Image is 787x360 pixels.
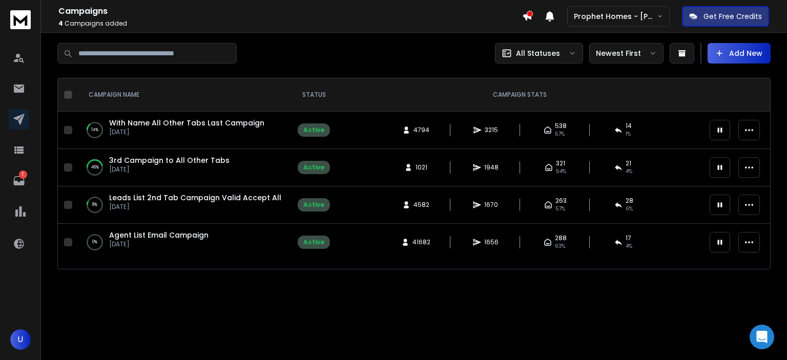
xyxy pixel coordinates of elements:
a: 3rd Campaign to All Other Tabs [109,155,230,165]
span: 17 [626,234,631,242]
button: U [10,329,31,350]
p: [DATE] [109,165,230,174]
p: 1 [19,171,27,179]
span: 4 % [626,167,632,176]
span: 41682 [412,238,430,246]
span: 57 % [555,205,565,213]
span: 4582 [413,201,429,209]
p: 14 % [91,125,98,135]
div: Active [303,238,324,246]
td: 14%With Name All Other Tabs Last Campaign[DATE] [76,112,292,149]
span: 1948 [484,163,499,172]
a: 1 [9,171,29,191]
span: 4 [58,19,63,28]
a: Leads List 2nd Tab Campaign Valid Accept All [109,193,281,203]
span: 288 [555,234,567,242]
p: 46 % [91,162,99,173]
span: 3215 [485,126,498,134]
p: [DATE] [109,128,264,136]
div: Open Intercom Messenger [750,325,774,349]
span: 538 [555,122,567,130]
td: 8%Leads List 2nd Tab Campaign Valid Accept All[DATE] [76,186,292,224]
span: 54 % [556,167,566,176]
th: CAMPAIGN NAME [76,78,292,112]
button: Get Free Credits [682,6,769,27]
span: 6 % [626,205,633,213]
h1: Campaigns [58,5,522,17]
p: [DATE] [109,240,209,248]
a: With Name All Other Tabs Last Campaign [109,118,264,128]
span: 4794 [413,126,429,134]
span: 63 % [555,242,565,250]
div: Active [303,126,324,134]
p: 8 % [92,200,97,210]
button: Add New [708,43,771,63]
button: Newest First [589,43,664,63]
p: [DATE] [109,203,281,211]
span: 321 [556,159,565,167]
div: Active [303,163,324,172]
span: 1021 [416,163,427,172]
img: logo [10,10,31,29]
p: 0 % [92,237,97,247]
span: 1670 [484,201,498,209]
span: 263 [555,197,567,205]
span: 1 % [626,130,631,138]
span: 1656 [484,238,499,246]
span: 28 [626,197,633,205]
td: 46%3rd Campaign to All Other Tabs[DATE] [76,149,292,186]
td: 0%Agent List Email Campaign[DATE] [76,224,292,261]
p: Get Free Credits [703,11,762,22]
span: 14 [626,122,632,130]
th: STATUS [292,78,336,112]
p: Prophet Homes - [PERSON_NAME] [574,11,657,22]
div: Active [303,201,324,209]
span: 21 [626,159,631,167]
a: Agent List Email Campaign [109,230,209,240]
span: 57 % [555,130,565,138]
th: CAMPAIGN STATS [336,78,703,112]
span: 4 % [626,242,632,250]
p: All Statuses [516,48,560,58]
p: Campaigns added [58,19,522,28]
